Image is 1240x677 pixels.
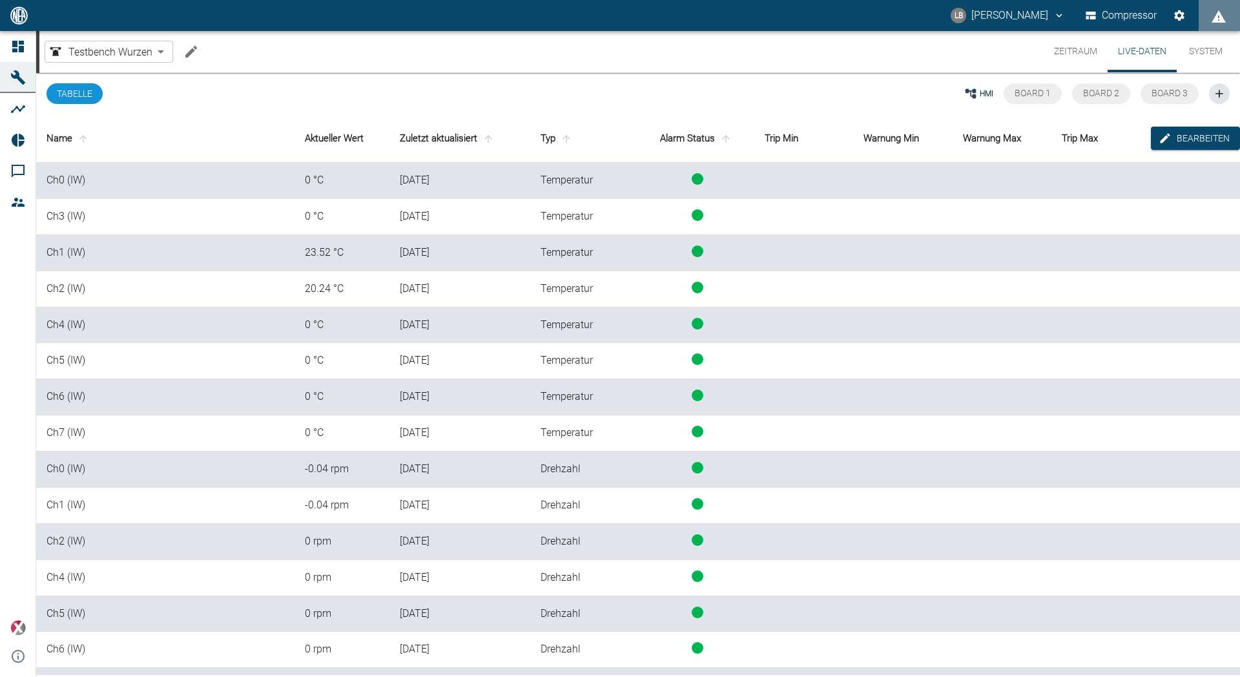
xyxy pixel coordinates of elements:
[400,426,520,441] div: 15.5.2025, 10:12:41
[530,343,640,379] td: Temperatur
[36,632,294,668] td: Ch6 (IW)
[692,390,703,401] span: status-running
[36,343,294,379] td: Ch5 (IW)
[640,114,754,163] th: Alarm Status
[36,271,294,307] td: Ch2 (IW)
[951,8,966,23] div: LB
[949,4,1067,27] button: lucas.braune@neuman-esser.com
[692,173,703,185] span: status-running
[400,173,520,188] div: 15.5.2025, 10:12:41
[400,642,520,657] div: 15.5.2025, 10:12:42
[305,642,379,657] div: 0 rpm
[36,163,294,199] td: Ch0 (IW)
[692,426,703,437] span: status-running
[530,415,640,452] td: Temperatur
[1044,31,1108,72] button: Zeitraum
[530,632,640,668] td: Drehzahl
[400,534,520,549] div: 15.5.2025, 10:12:42
[400,318,520,333] div: 15.5.2025, 10:12:41
[980,88,993,99] span: HMI
[305,607,379,621] div: 0 rpm
[10,620,26,636] img: Xplore Logo
[530,524,640,560] td: Drehzahl
[558,133,575,145] span: sort-type
[1152,88,1188,98] span: Board 3
[530,560,640,596] td: Drehzahl
[36,560,294,596] td: Ch4 (IW)
[48,44,152,59] a: Testbench Wurzen
[36,379,294,415] td: Ch6 (IW)
[1151,127,1240,151] button: edit-alarms
[36,235,294,271] td: Ch1 (IW)
[400,245,520,260] div: 15.5.2025, 10:12:41
[530,596,640,632] td: Drehzahl
[305,570,379,585] div: 0 rpm
[305,282,379,297] div: 20.240864 °C
[692,498,703,510] span: status-running
[1083,4,1160,27] button: Compressor
[36,596,294,632] td: Ch5 (IW)
[692,462,703,474] span: status-running
[692,642,703,654] span: status-running
[36,199,294,235] td: Ch3 (IW)
[305,498,379,513] div: -0.038147555 rpm
[1051,114,1151,163] th: Trip Max
[530,379,640,415] td: Temperatur
[1168,4,1191,27] button: Einstellungen
[530,114,640,163] th: Typ
[305,534,379,549] div: 0 rpm
[36,524,294,560] td: Ch2 (IW)
[389,114,530,163] th: Zuletzt aktualisiert
[692,318,703,329] span: status-running
[718,133,734,145] span: sort-status
[36,452,294,488] td: Ch0 (IW)
[36,488,294,524] td: Ch1 (IW)
[9,6,29,24] img: logo
[530,163,640,199] td: Temperatur
[400,570,520,585] div: 15.5.2025, 10:12:42
[530,488,640,524] td: Drehzahl
[530,271,640,307] td: Temperatur
[692,607,703,618] span: status-running
[294,114,389,163] th: Aktueller Wert
[692,534,703,546] span: status-running
[400,462,520,477] div: 15.5.2025, 10:12:42
[1083,88,1119,98] span: Board 2
[305,426,379,441] div: -0.003052 °C
[305,318,379,333] div: -0.003052 °C
[400,607,520,621] div: 15.5.2025, 10:12:42
[1177,31,1235,72] button: System
[692,282,703,293] span: status-running
[400,209,520,224] div: 15.5.2025, 10:12:42
[305,173,379,188] div: -0.003052 °C
[178,39,204,65] button: Machine bearbeiten
[853,114,953,163] th: Warnung Min
[1108,31,1177,72] button: Live-Daten
[75,133,92,145] span: sort-name
[480,133,497,145] span: sort-time
[305,390,379,404] div: -0.003052 °C
[36,307,294,344] td: Ch4 (IW)
[530,235,640,271] td: Temperatur
[953,114,1052,163] th: Warnung Max
[692,570,703,582] span: status-running
[68,45,152,59] span: Testbench Wurzen
[305,209,379,224] div: 0 °C
[305,245,379,260] div: 23.518712 °C
[36,114,294,163] th: Name
[400,498,520,513] div: 15.5.2025, 10:12:42
[530,452,640,488] td: Drehzahl
[692,353,703,365] span: status-running
[400,282,520,297] div: 15.5.2025, 10:12:41
[305,353,379,368] div: -0.003052 °C
[692,209,703,221] span: status-running
[305,462,379,477] div: -0.038147555 rpm
[400,390,520,404] div: 15.5.2025, 10:12:41
[530,199,640,235] td: Temperatur
[1015,88,1051,98] span: Board 1
[400,353,520,368] div: 15.5.2025, 10:12:41
[692,245,703,257] span: status-running
[46,83,103,104] button: Tabelle
[530,307,640,344] td: Temperatur
[754,114,854,163] th: Trip Min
